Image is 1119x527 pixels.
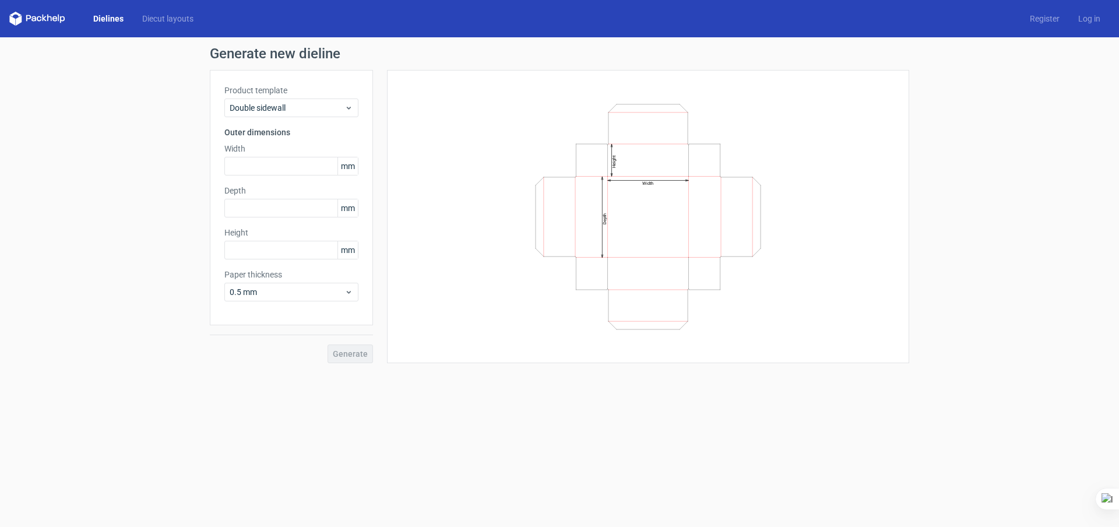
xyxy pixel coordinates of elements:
text: Width [642,181,653,186]
span: mm [337,241,358,259]
span: Double sidewall [230,102,344,114]
label: Product template [224,85,358,96]
label: Paper thickness [224,269,358,280]
label: Height [224,227,358,238]
a: Dielines [84,13,133,24]
a: Diecut layouts [133,13,203,24]
span: mm [337,157,358,175]
text: Height [611,155,617,168]
a: Log in [1069,13,1110,24]
h3: Outer dimensions [224,127,358,138]
span: mm [337,199,358,217]
a: Register [1021,13,1069,24]
h1: Generate new dieline [210,47,909,61]
label: Width [224,143,358,154]
span: 0.5 mm [230,286,344,298]
label: Depth [224,185,358,196]
text: Depth [602,213,607,224]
